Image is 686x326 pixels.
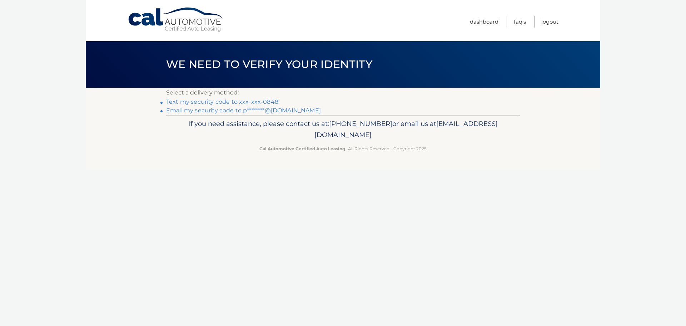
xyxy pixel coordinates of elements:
span: [PHONE_NUMBER] [329,120,392,128]
a: Dashboard [470,16,498,28]
p: Select a delivery method: [166,88,520,98]
p: If you need assistance, please contact us at: or email us at [171,118,515,141]
p: - All Rights Reserved - Copyright 2025 [171,145,515,152]
strong: Cal Automotive Certified Auto Leasing [259,146,345,151]
a: Text my security code to xxx-xxx-0848 [166,98,278,105]
a: Logout [541,16,558,28]
a: Email my security code to p********@[DOMAIN_NAME] [166,107,321,114]
span: We need to verify your identity [166,58,372,71]
a: FAQ's [514,16,526,28]
a: Cal Automotive [128,7,224,33]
